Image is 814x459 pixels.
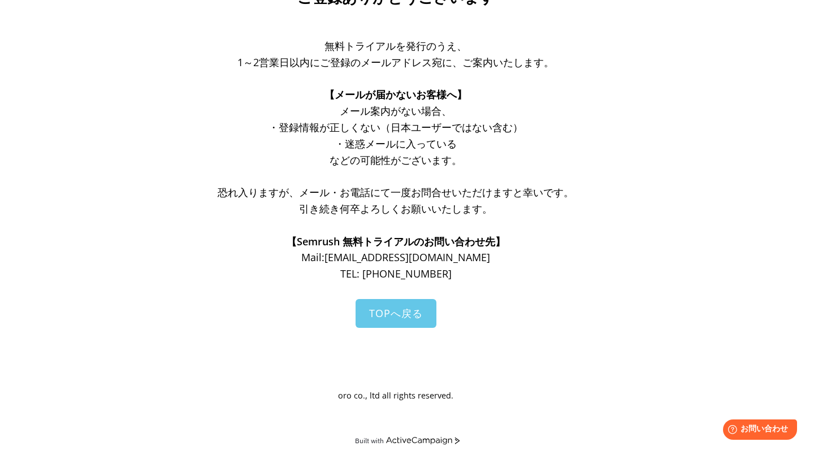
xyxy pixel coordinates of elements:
span: oro co., ltd all rights reserved. [338,390,453,401]
div: Built with [355,436,384,445]
span: 【メールが届かないお客様へ】 [324,88,467,101]
span: 1～2営業日以内にご登録のメールアドレス宛に、ご案内いたします。 [237,55,554,69]
span: ・登録情報が正しくない（日本ユーザーではない含む） [269,120,523,134]
span: 引き続き何卒よろしくお願いいたします。 [299,202,492,215]
span: 【Semrush 無料トライアルのお問い合わせ先】 [287,235,505,248]
span: メール案内がない場合、 [340,104,452,118]
span: 無料トライアルを発行のうえ、 [324,39,467,53]
span: などの可能性がございます。 [330,153,462,167]
span: Mail: [EMAIL_ADDRESS][DOMAIN_NAME] [301,250,490,264]
span: TOPへ戻る [369,306,423,320]
span: TEL: [PHONE_NUMBER] [340,267,452,280]
a: TOPへ戻る [356,299,436,328]
span: 恐れ入りますが、メール・お電話にて一度お問合せいただけますと幸いです。 [218,185,574,199]
iframe: Help widget launcher [713,415,802,447]
span: ・迷惑メールに入っている [335,137,457,150]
